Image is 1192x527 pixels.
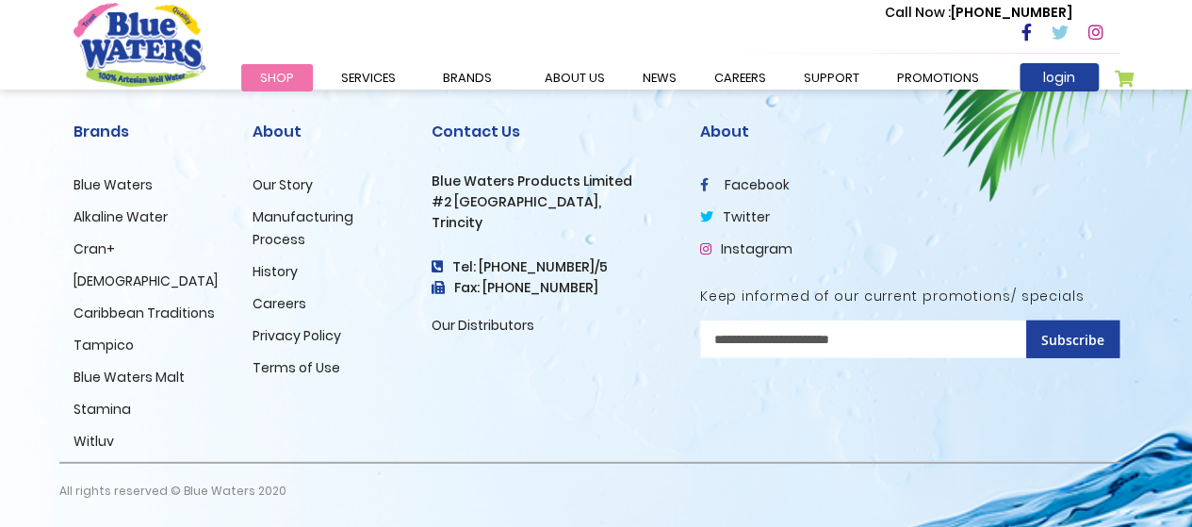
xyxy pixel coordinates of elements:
[695,64,785,91] a: careers
[785,64,878,91] a: support
[253,294,306,313] a: Careers
[1041,331,1104,349] span: Subscribe
[253,207,353,249] a: Manufacturing Process
[253,358,340,377] a: Terms of Use
[700,239,792,258] a: Instagram
[253,123,403,140] h2: About
[73,400,131,419] a: Stamina
[73,272,218,290] a: [DEMOGRAPHIC_DATA]
[59,464,286,519] p: All rights reserved © Blue Waters 2020
[260,69,294,87] span: Shop
[443,69,492,87] span: Brands
[73,207,168,226] a: Alkaline Water
[73,123,224,140] h2: Brands
[73,239,115,258] a: Cran+
[1020,63,1099,91] a: login
[700,207,770,226] a: twitter
[432,194,672,210] h3: #2 [GEOGRAPHIC_DATA],
[700,288,1119,305] h5: Keep informed of our current promotions/ specials
[700,123,1119,140] h2: About
[253,175,313,194] a: Our Story
[73,175,153,194] a: Blue Waters
[432,316,534,335] a: Our Distributors
[624,64,695,91] a: News
[73,336,134,354] a: Tampico
[73,368,185,387] a: Blue Waters Malt
[253,326,341,345] a: Privacy Policy
[1026,321,1119,358] button: Subscribe
[73,432,114,451] a: Witluv
[432,215,672,231] h3: Trincity
[432,259,672,275] h4: Tel: [PHONE_NUMBER]/5
[73,304,215,322] a: Caribbean Traditions
[73,3,205,86] a: store logo
[432,280,672,296] h3: Fax: [PHONE_NUMBER]
[700,175,790,194] a: facebook
[432,173,672,189] h3: Blue Waters Products Limited
[526,64,624,91] a: about us
[341,69,396,87] span: Services
[885,3,951,22] span: Call Now :
[885,3,1072,23] p: [PHONE_NUMBER]
[432,123,672,140] h2: Contact Us
[878,64,998,91] a: Promotions
[253,262,298,281] a: History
